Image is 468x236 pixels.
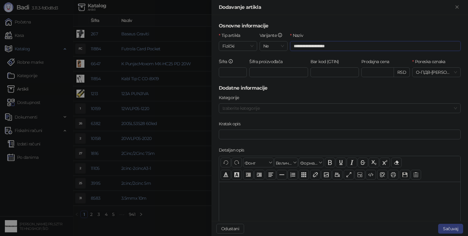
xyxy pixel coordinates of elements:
[344,170,354,180] button: Приказ преко целог екрана
[219,120,244,127] label: Kratak opis
[219,4,453,11] div: Dodavanje artikla
[332,170,342,180] button: Видео
[380,158,390,167] button: Експонент
[310,170,321,180] button: Веза
[260,32,286,39] label: Varijante
[394,67,410,77] div: RSD
[325,158,335,167] button: Подебљано
[219,147,248,153] label: Detaljan opis
[243,170,253,180] button: Извлачење
[221,170,231,180] button: Боја текста
[453,4,461,11] button: Zatvori
[377,170,388,180] button: Преглед
[219,84,461,92] h5: Dodatne informacije
[361,58,393,65] label: Prodajna cena
[369,158,379,167] button: Индексирано
[274,158,298,167] button: Величина
[288,170,298,180] button: Листа
[263,41,284,51] span: Ne
[219,22,461,30] h5: Osnovne informacije
[299,170,309,180] button: Табела
[336,158,346,167] button: Подвучено
[416,68,457,77] span: О-ПДВ - [PERSON_NAME] ( 20,00 %)
[219,32,244,39] label: Tip artikla
[277,170,287,180] button: Хоризонтална линија
[400,170,410,180] button: Сачувај
[388,170,399,180] button: Штампај
[321,170,331,180] button: Слика
[249,67,308,77] input: Šifra proizvođača
[358,158,368,167] button: Прецртано
[391,158,402,167] button: Уклони формат
[411,170,421,180] button: Шаблон
[254,170,264,180] button: Увлачење
[216,224,244,234] button: Odustani
[310,67,359,77] input: Bar kod (GTIN)
[243,158,274,167] button: Фонт
[222,41,253,51] span: Fizički
[249,58,286,65] label: Šifra proizvođača
[366,170,376,180] button: Приказ кода
[347,158,357,167] button: Искошено
[355,170,365,180] button: Прикажи блокове
[219,94,243,101] label: Kategorije
[290,32,307,39] label: Naziv
[310,58,343,65] label: Bar kod (GTIN)
[221,158,231,167] button: Поврати
[219,58,237,65] label: Šifra
[438,224,463,234] button: Sačuvaj
[412,58,449,65] label: Poreska oznaka
[290,41,461,51] input: Naziv
[266,170,276,180] button: Поравнање
[219,130,461,139] input: Kratak opis
[299,158,324,167] button: Формати
[232,158,242,167] button: Понови
[232,170,242,180] button: Боја позадине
